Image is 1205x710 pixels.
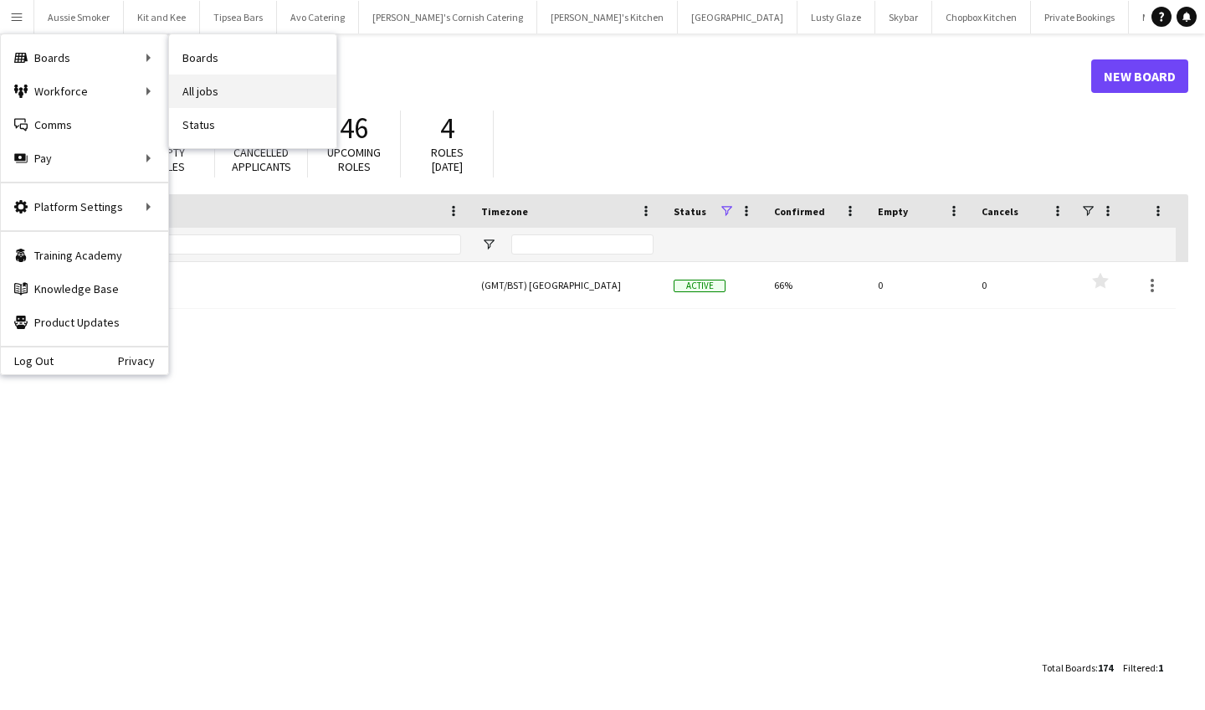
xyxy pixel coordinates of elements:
a: Privacy [118,354,168,368]
button: [GEOGRAPHIC_DATA] [678,1,797,33]
span: 4 [440,110,454,147]
button: Chopbox Kitchen [932,1,1031,33]
div: Platform Settings [1,190,168,224]
span: Cancels [982,205,1018,218]
div: 0 [972,262,1075,308]
span: Confirmed [774,205,825,218]
span: Cancelled applicants [232,145,291,174]
h1: Boards [29,64,1091,89]
span: Filtered [1123,661,1156,674]
a: Skybar [39,262,461,309]
button: Skybar [875,1,932,33]
span: Timezone [481,205,528,218]
div: Boards [1,41,168,75]
div: 0 [868,262,972,308]
span: 174 [1098,661,1113,674]
button: Open Filter Menu [481,237,496,252]
button: [PERSON_NAME]'s Kitchen [537,1,678,33]
a: All jobs [169,75,336,108]
div: : [1123,651,1163,684]
a: Product Updates [1,306,168,339]
button: Private Bookings [1031,1,1129,33]
a: New Board [1091,59,1188,93]
span: 1 [1158,661,1163,674]
button: Kit and Kee [124,1,200,33]
span: Status [674,205,706,218]
div: (GMT/BST) [GEOGRAPHIC_DATA] [471,262,664,308]
button: Lusty Glaze [797,1,875,33]
div: 66% [764,262,868,308]
div: Workforce [1,75,168,108]
span: 46 [340,110,368,147]
button: Avo Catering [277,1,359,33]
span: Active [674,280,726,292]
button: Tipsea Bars [200,1,277,33]
input: Timezone Filter Input [511,234,654,255]
a: Status [169,108,336,141]
span: Upcoming roles [327,145,381,174]
span: Empty [878,205,908,218]
div: : [1042,651,1113,684]
span: Roles [DATE] [431,145,464,174]
a: Comms [1,108,168,141]
div: Pay [1,141,168,175]
button: [PERSON_NAME]'s Cornish Catering [359,1,537,33]
span: Total Boards [1042,661,1095,674]
input: Board name Filter Input [69,234,461,255]
button: Aussie Smoker [34,1,124,33]
a: Boards [169,41,336,75]
a: Training Academy [1,239,168,272]
a: Log Out [1,354,54,368]
a: Knowledge Base [1,272,168,306]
